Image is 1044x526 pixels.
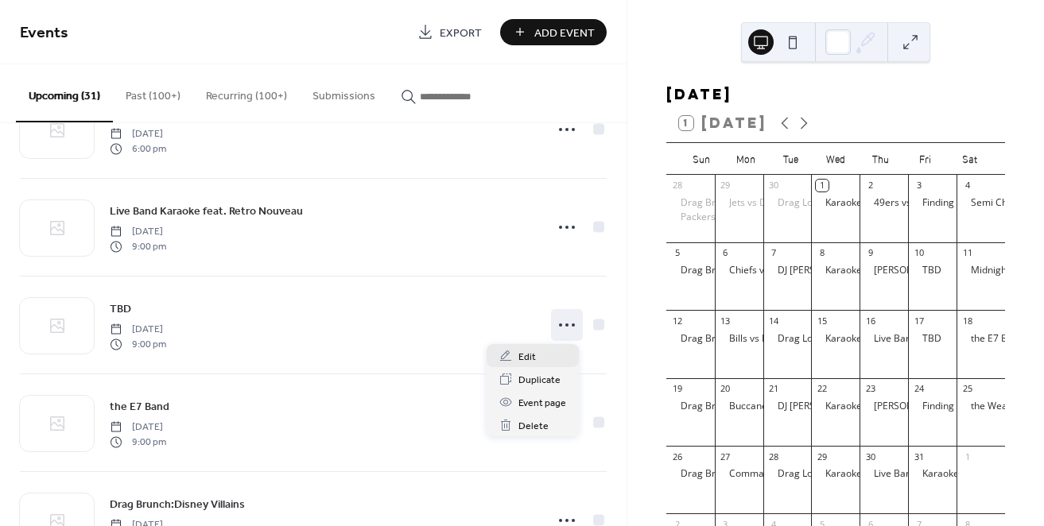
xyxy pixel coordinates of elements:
[908,400,957,413] div: Finding Friday
[113,64,193,121] button: Past (100+)
[300,64,388,121] button: Submissions
[110,435,166,449] span: 9:00 pm
[671,180,683,191] div: 28
[763,264,812,277] div: DJ Brian Kadir
[720,247,732,259] div: 6
[971,264,1029,277] div: Midnight Jam
[518,395,566,412] span: Event page
[864,247,876,259] div: 9
[961,451,973,462] div: 1
[666,264,715,277] div: Drag Brunch:Scream Queens of Pop
[874,467,1037,481] div: Live Band Karaoke w/ Retro Nouveau
[957,332,1005,346] div: the E7 Band
[768,315,780,327] div: 14
[811,400,860,413] div: Karaoke w/ DJ Ed
[961,247,973,259] div: 11
[681,332,801,346] div: Drag Brunch: Scary Movies
[860,196,908,210] div: 49ers vs Rams
[858,143,902,175] div: Thu
[825,400,964,413] div: Karaoke w/ DJ [PERSON_NAME]
[922,400,988,413] div: Finding [DATE]
[957,400,1005,413] div: the Weak Knights
[922,332,941,346] div: TBD
[860,264,908,277] div: Jackie Cox from RuPaul's Drag Race
[666,85,1005,104] div: [DATE]
[768,180,780,191] div: 30
[948,143,992,175] div: Sat
[110,399,169,416] span: the E7 Band
[961,180,973,191] div: 4
[860,400,908,413] div: Sofia Yara from RuPaul's Drag Race
[16,64,113,122] button: Upcoming (31)
[729,196,798,210] div: Jets vs Dolphins
[768,143,813,175] div: Tue
[922,264,941,277] div: TBD
[110,141,166,156] span: 6:00 pm
[671,383,683,395] div: 19
[715,400,763,413] div: Buccaneers vs Lions
[961,315,973,327] div: 18
[110,127,166,141] span: [DATE]
[778,467,883,481] div: Drag Loteria with Plants
[811,196,860,210] div: Karaoke w/ DJ Ed
[816,180,828,191] div: 1
[913,315,925,327] div: 17
[864,315,876,327] div: 16
[874,196,938,210] div: 49ers vs Rams
[813,143,858,175] div: Wed
[778,264,864,277] div: DJ [PERSON_NAME]
[971,332,1024,346] div: the E7 Band
[778,400,864,413] div: DJ [PERSON_NAME]
[110,202,303,220] a: Live Band Karaoke feat. Retro Nouveau
[763,196,812,210] div: Drag Loteria with Plants
[110,397,169,416] a: the E7 Band
[110,337,166,351] span: 9:00 pm
[110,300,131,318] a: TBD
[778,332,833,346] div: Drag Loteria
[729,467,832,481] div: Commanders vs Chiefs
[110,323,166,337] span: [DATE]
[913,180,925,191] div: 3
[518,418,549,435] span: Delete
[913,383,925,395] div: 24
[860,332,908,346] div: Live Band Karaoke feat. Retro Nouveau
[518,349,536,365] span: Edit
[729,400,819,413] div: Buccaneers vs Lions
[666,400,715,413] div: Drag Brunch:Disney Villains
[681,400,803,413] div: Drag Brunch:Disney Villains
[971,196,1037,210] div: Semi Charmed
[763,467,812,481] div: Drag Loteria with Plants
[825,332,964,346] div: Karaoke w/ DJ [PERSON_NAME]
[908,196,957,210] div: Finding Friday
[440,25,482,41] span: Export
[825,196,964,210] div: Karaoke w/ DJ [PERSON_NAME]
[406,19,494,45] a: Export
[768,451,780,462] div: 28
[729,332,795,346] div: Bills vs Falcons
[110,495,245,513] a: Drag Brunch:Disney Villains
[666,467,715,481] div: Drag Brunch: Coco Montrese from RuPaul's Drag Race
[666,332,715,346] div: Drag Brunch: Scary Movies
[500,19,607,45] button: Add Event
[110,420,166,435] span: [DATE]
[679,143,724,175] div: Sun
[671,451,683,462] div: 26
[825,467,964,481] div: Karaoke w/ DJ [PERSON_NAME]
[961,383,973,395] div: 25
[908,264,957,277] div: TBD
[720,383,732,395] div: 20
[720,451,732,462] div: 27
[110,497,245,513] span: Drag Brunch:Disney Villains
[715,467,763,481] div: Commanders vs Chiefs
[864,451,876,462] div: 30
[908,332,957,346] div: TBD
[913,247,925,259] div: 10
[913,451,925,462] div: 31
[681,211,770,224] div: Packers vs Cowboys
[768,383,780,395] div: 21
[908,467,957,481] div: Karaoke w/ DJ Ed
[763,400,812,413] div: DJ Brian Kadir
[681,196,906,210] div: Drag Brunch: [PERSON_NAME] as [PERSON_NAME]
[715,196,763,210] div: Jets vs Dolphins
[864,383,876,395] div: 23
